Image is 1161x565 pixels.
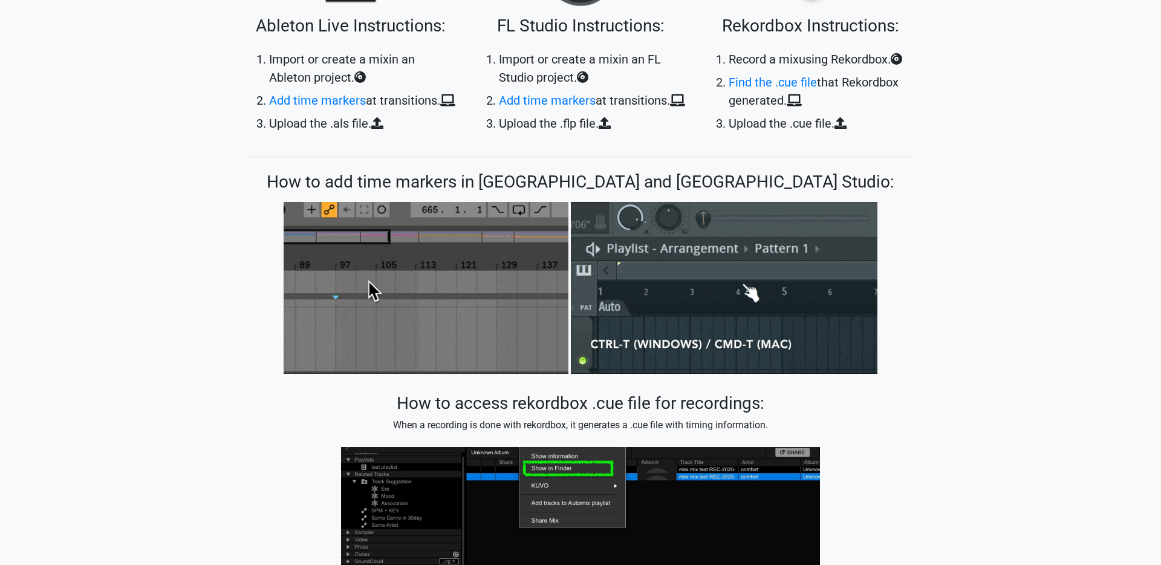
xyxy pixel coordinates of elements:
li: . [269,114,457,132]
strong: Upload the .flp file [499,116,596,131]
li: at transitions. [499,91,686,109]
h3: FL Studio Instructions: [475,16,686,36]
strong: Upload the .als file [269,116,368,131]
li: that Rekordbox generated. [729,73,916,109]
strong: Record a mix [729,52,799,67]
li: . [499,114,686,132]
li: in an FL Studio project. [499,50,686,87]
a: Add time markers [269,93,366,108]
li: at transitions. [269,91,457,109]
h3: How to add time markers in [GEOGRAPHIC_DATA] and [GEOGRAPHIC_DATA] Studio: [245,172,916,192]
a: Find the .cue file [729,75,817,90]
img: ableton%20locator.gif [284,197,568,379]
h3: Ableton Live Instructions: [245,16,457,36]
li: in an Ableton project. [269,50,457,87]
li: . [729,114,916,132]
strong: Import or create a mix [499,52,619,67]
li: using Rekordbox. [729,50,916,68]
strong: Upload the .cue file [729,116,831,131]
a: Add time markers [499,93,596,108]
h3: Rekordbox Instructions: [704,16,916,36]
p: When a recording is done with rekordbox, it generates a .cue file with timing information. [245,418,916,433]
img: fl%20marker.gif [571,197,877,379]
strong: Import or create a mix [269,52,389,67]
h3: How to access rekordbox .cue file for recordings: [245,393,916,414]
